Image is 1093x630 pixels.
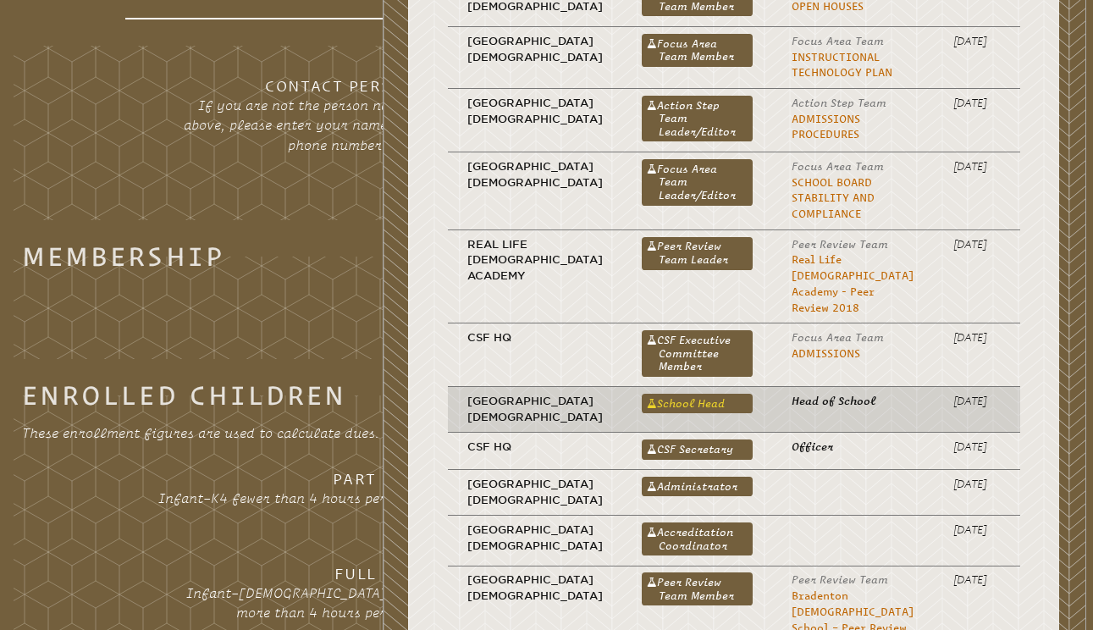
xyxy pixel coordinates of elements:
a: Administrator [642,477,753,496]
a: Peer Review Team Member [642,572,753,605]
p: [GEOGRAPHIC_DATA][DEMOGRAPHIC_DATA] [467,159,603,191]
legend: Enrolled Children [22,385,347,405]
p: [GEOGRAPHIC_DATA][DEMOGRAPHIC_DATA] [467,394,603,426]
p: CSF HQ [467,330,603,346]
span: Peer Review Team [792,573,888,586]
a: Admissions [792,347,860,360]
p: Officer [792,439,914,456]
p: Infant–[DEMOGRAPHIC_DATA] and more than 4 hours per day [153,583,416,622]
p: Infant–K4 fewer than 4 hours per day [153,489,416,508]
a: Focus Area Team Member [642,34,753,67]
p: CSF HQ [467,439,603,456]
p: Head of School [792,394,914,410]
p: [DATE] [953,159,1001,175]
legend: Membership [22,246,224,266]
span: Focus Area Team [792,160,884,173]
a: Instructional Technology Plan [792,51,892,80]
p: [GEOGRAPHIC_DATA][DEMOGRAPHIC_DATA] [467,572,603,605]
p: [DATE] [953,572,1001,589]
h3: Contact Person [153,76,416,96]
h3: Part Day [153,469,416,489]
p: [DATE] [953,34,1001,50]
p: [DATE] [953,522,1001,539]
p: Real Life [DEMOGRAPHIC_DATA] Academy [467,237,603,285]
p: [DATE] [953,394,1001,410]
span: Peer Review Team [792,238,888,251]
a: Accreditation Coordinator [642,522,753,555]
a: Real Life [DEMOGRAPHIC_DATA] Academy - Peer Review 2018 [792,253,914,313]
p: [GEOGRAPHIC_DATA][DEMOGRAPHIC_DATA] [467,34,603,66]
a: Admissions Procedures [792,113,860,141]
p: [DATE] [953,439,1001,456]
p: [GEOGRAPHIC_DATA][DEMOGRAPHIC_DATA] [467,522,603,555]
p: If you are not the person named above, please enter your name and phone number here [153,96,416,155]
p: [DATE] [953,477,1001,493]
span: Focus Area Team [792,35,884,47]
a: Focus Area Team Leader/Editor [642,159,753,206]
a: Peer Review Team Leader [642,237,753,270]
p: [DATE] [953,237,1001,253]
a: CSF Secretary [642,439,753,459]
h3: Full Day [153,564,416,583]
p: These enrollment figures are used to calculate dues. [22,423,547,443]
a: School Board Stability and Compliance [792,176,875,221]
p: [GEOGRAPHIC_DATA][DEMOGRAPHIC_DATA] [467,477,603,509]
p: [GEOGRAPHIC_DATA][DEMOGRAPHIC_DATA] [467,96,603,128]
span: Focus Area Team [792,331,884,344]
p: [DATE] [953,96,1001,112]
a: School Head [642,394,753,413]
p: [DATE] [953,330,1001,346]
a: CSF Executive Committee Member [642,330,753,377]
a: Action Step Team Leader/Editor [642,96,753,142]
span: Action Step Team [792,97,886,109]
